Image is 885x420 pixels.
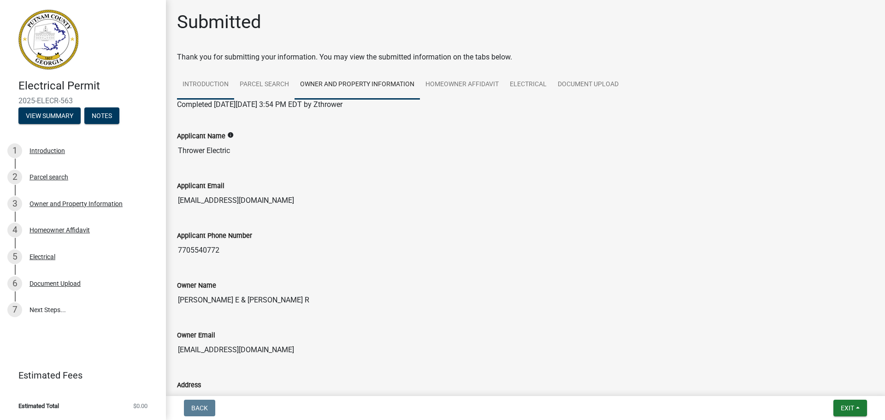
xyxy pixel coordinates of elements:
div: 6 [7,276,22,291]
label: Applicant Email [177,183,224,189]
div: Thank you for submitting your information. You may view the submitted information on the tabs below. [177,52,874,63]
label: Applicant Phone Number [177,233,252,239]
div: Owner and Property Information [29,201,123,207]
button: View Summary [18,107,81,124]
div: Homeowner Affidavit [29,227,90,233]
img: Putnam County, Georgia [18,10,78,70]
div: Electrical [29,254,55,260]
button: Notes [84,107,119,124]
label: Address [177,382,201,389]
span: 2025-ELECR-563 [18,96,147,105]
label: Owner Email [177,332,215,339]
a: Electrical [504,70,552,100]
div: 4 [7,223,22,237]
span: $0.00 [133,403,147,409]
i: info [227,132,234,138]
div: Introduction [29,148,65,154]
a: Document Upload [552,70,624,100]
div: Parcel search [29,174,68,180]
button: Back [184,400,215,416]
div: 3 [7,196,22,211]
label: Owner Name [177,283,216,289]
a: Owner and Property Information [295,70,420,100]
button: Exit [833,400,867,416]
span: Completed [DATE][DATE] 3:54 PM EDT by Zthrower [177,100,342,109]
wm-modal-confirm: Notes [84,112,119,120]
div: 7 [7,302,22,317]
h4: Electrical Permit [18,79,159,93]
a: Introduction [177,70,234,100]
span: Estimated Total [18,403,59,409]
label: Applicant Name [177,133,225,140]
span: Back [191,404,208,412]
span: Exit [841,404,854,412]
div: 2 [7,170,22,184]
wm-modal-confirm: Summary [18,112,81,120]
div: Document Upload [29,280,81,287]
a: Homeowner Affidavit [420,70,504,100]
div: 1 [7,143,22,158]
h1: Submitted [177,11,261,33]
div: 5 [7,249,22,264]
a: Estimated Fees [7,366,151,385]
a: Parcel search [234,70,295,100]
